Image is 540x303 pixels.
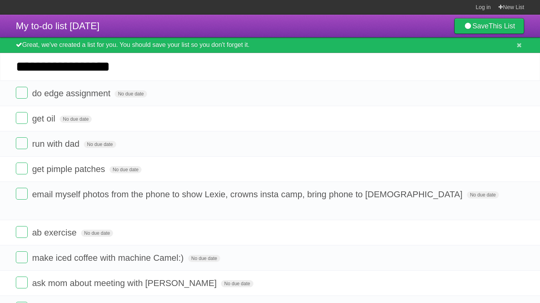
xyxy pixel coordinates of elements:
[16,251,28,263] label: Done
[16,188,28,200] label: Done
[32,189,464,199] span: email myself photos from the phone to show Lexie, crowns insta camp, bring phone to [DEMOGRAPHIC_...
[16,112,28,124] label: Done
[467,191,499,198] span: No due date
[32,88,112,98] span: do edge assignment
[16,21,100,31] span: My to-do list [DATE]
[110,166,142,173] span: No due date
[115,90,147,97] span: No due date
[16,87,28,99] label: Done
[16,226,28,238] label: Done
[16,277,28,288] label: Done
[84,141,116,148] span: No due date
[32,253,186,263] span: make iced coffee with machine Camel:)
[81,230,113,237] span: No due date
[32,139,81,149] span: run with dad
[489,22,515,30] b: This List
[32,278,219,288] span: ask mom about meeting with [PERSON_NAME]
[221,280,253,287] span: No due date
[32,228,79,238] span: ab exercise
[60,116,92,123] span: No due date
[16,137,28,149] label: Done
[32,164,107,174] span: get pimple patches
[188,255,220,262] span: No due date
[454,18,524,34] a: SaveThis List
[32,114,57,123] span: get oil
[16,163,28,174] label: Done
